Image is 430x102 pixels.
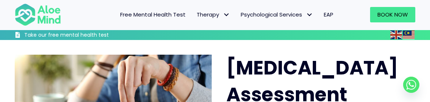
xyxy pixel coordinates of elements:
[324,11,333,18] span: EAP
[304,9,315,20] span: Psychological Services: submenu
[403,30,415,39] img: ms
[197,11,230,18] span: Therapy
[318,7,339,22] a: EAP
[235,7,318,22] a: Psychological ServicesPsychological Services: submenu
[390,30,403,39] a: English
[120,11,186,18] span: Free Mental Health Test
[377,11,408,18] span: Book Now
[15,32,139,40] a: Take our free mental health test
[68,7,339,22] nav: Menu
[403,77,419,93] a: Whatsapp
[115,7,191,22] a: Free Mental Health Test
[191,7,235,22] a: TherapyTherapy: submenu
[221,9,232,20] span: Therapy: submenu
[370,7,415,22] a: Book Now
[390,30,402,39] img: en
[24,32,139,39] h3: Take our free mental health test
[403,30,415,39] a: Malay
[241,11,313,18] span: Psychological Services
[15,3,61,26] img: Aloe mind Logo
